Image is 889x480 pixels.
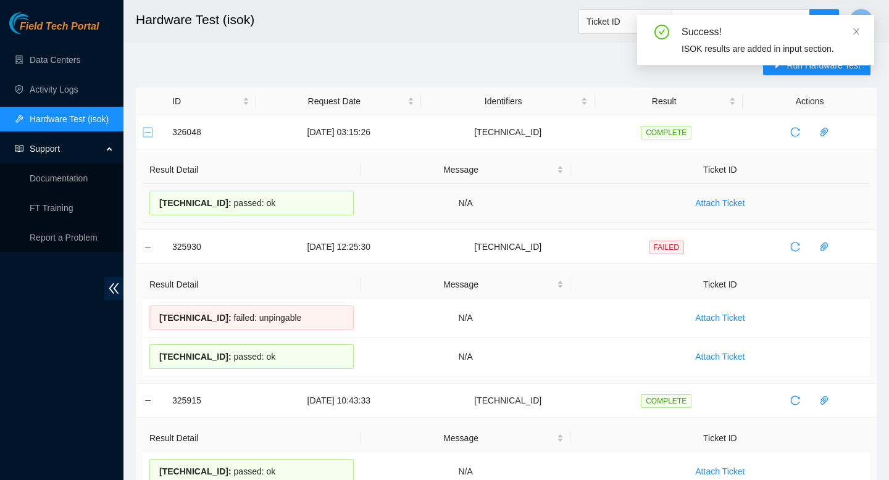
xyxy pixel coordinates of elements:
[786,242,804,252] span: reload
[672,9,810,34] input: Enter text here...
[143,271,361,299] th: Result Detail
[786,395,804,405] span: reload
[814,122,834,142] button: paper-clip
[570,156,870,184] th: Ticket ID
[570,424,870,452] th: Ticket ID
[814,237,834,257] button: paper-clip
[159,313,232,323] span: [TECHNICAL_ID] :
[143,156,361,184] th: Result Detail
[685,308,754,328] button: Attach Ticket
[15,144,23,153] span: read
[685,193,754,213] button: Attach Ticket
[849,9,874,33] button: J
[149,305,354,330] div: failed: unpingable
[165,384,256,418] td: 325915
[654,25,669,39] span: check-circle
[143,424,361,452] th: Result Detail
[256,230,421,264] td: [DATE] 12:25:30
[685,347,754,366] button: Attach Ticket
[159,198,232,208] span: [TECHNICAL_ID] :
[143,395,153,405] button: Collapse row
[421,230,595,264] td: [TECHNICAL_ID]
[361,184,570,223] td: N/A
[256,115,421,149] td: [DATE] 03:15:26
[682,25,859,39] div: Success!
[30,203,73,213] a: FT Training
[9,12,62,34] img: Akamai Technologies
[143,127,153,137] button: Collapse row
[814,391,834,410] button: paper-clip
[815,242,833,252] span: paper-clip
[30,136,102,161] span: Support
[104,277,123,300] span: double-left
[30,85,78,94] a: Activity Logs
[159,352,232,362] span: [TECHNICAL_ID] :
[149,191,354,215] div: passed: ok
[30,173,88,183] a: Documentation
[695,350,745,363] span: Attach Ticket
[815,395,833,405] span: paper-clip
[743,88,877,115] th: Actions
[815,127,833,137] span: paper-clip
[649,241,684,254] span: FAILED
[785,122,805,142] button: reload
[149,344,354,369] div: passed: ok
[361,299,570,337] td: N/A
[785,237,805,257] button: reload
[20,21,99,33] span: Field Tech Portal
[785,391,805,410] button: reload
[159,466,232,476] span: [TECHNICAL_ID] :
[9,22,99,38] a: Akamai TechnologiesField Tech Portal
[256,384,421,418] td: [DATE] 10:43:33
[682,42,859,56] div: ISOK results are added in input section.
[165,115,256,149] td: 326048
[361,337,570,376] td: N/A
[641,126,691,139] span: COMPLETE
[695,196,745,210] span: Attach Ticket
[421,384,595,418] td: [TECHNICAL_ID]
[586,12,664,31] span: Ticket ID
[695,465,745,478] span: Attach Ticket
[786,127,804,137] span: reload
[570,271,870,299] th: Ticket ID
[30,114,109,124] a: Hardware Test (isok)
[695,311,745,325] span: Attach Ticket
[852,27,861,36] span: close
[859,14,864,29] span: J
[641,394,691,408] span: COMPLETE
[143,242,153,252] button: Collapse row
[30,55,80,65] a: Data Centers
[30,225,114,250] p: Report a Problem
[165,230,256,264] td: 325930
[421,115,595,149] td: [TECHNICAL_ID]
[809,9,839,34] button: search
